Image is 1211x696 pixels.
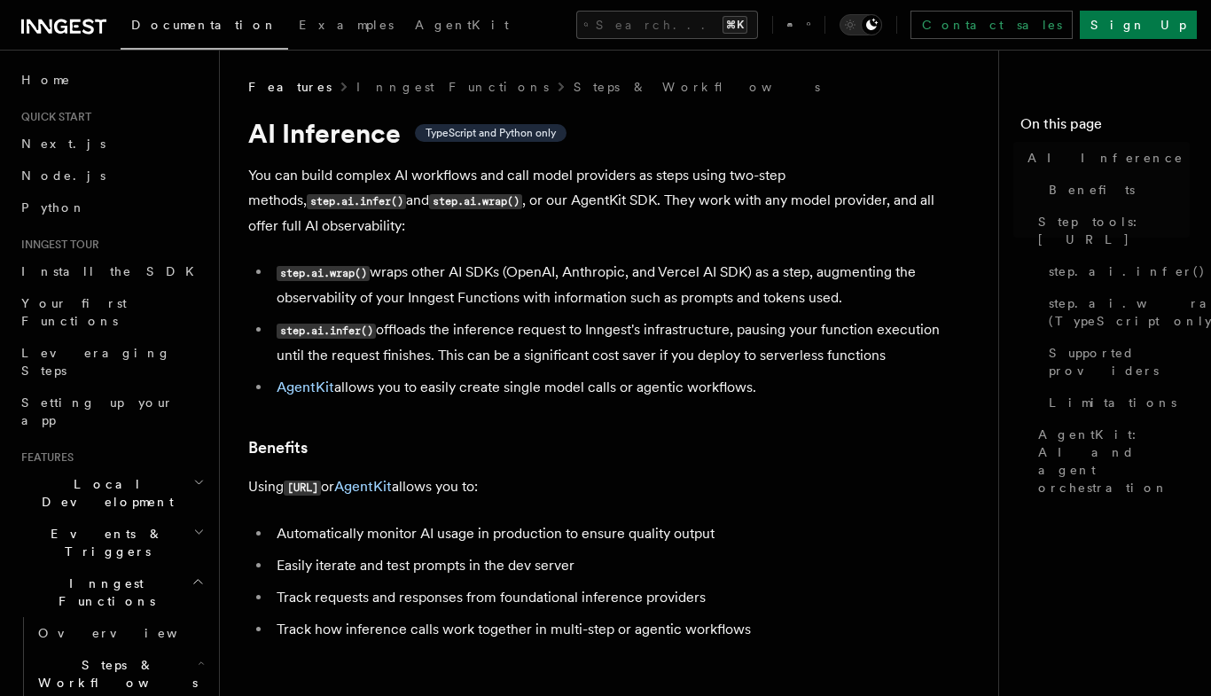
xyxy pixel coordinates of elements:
a: Supported providers [1042,337,1190,387]
a: Limitations [1042,387,1190,418]
h1: AI Inference [248,117,957,149]
a: step.ai.infer() [1042,255,1190,287]
a: Benefits [1042,174,1190,206]
li: Automatically monitor AI usage in production to ensure quality output [271,521,957,546]
a: Leveraging Steps [14,337,208,387]
span: Quick start [14,110,91,124]
a: Python [14,192,208,223]
button: Local Development [14,468,208,518]
span: Your first Functions [21,296,127,328]
button: Events & Triggers [14,518,208,567]
button: Search...⌘K [576,11,758,39]
span: Limitations [1049,394,1176,411]
code: step.ai.wrap() [429,194,522,209]
li: offloads the inference request to Inngest's infrastructure, pausing your function execution until... [271,317,957,368]
span: Setting up your app [21,395,174,427]
span: Install the SDK [21,264,205,278]
a: AgentKit [334,478,392,495]
span: Local Development [14,475,193,511]
button: Inngest Functions [14,567,208,617]
span: Step tools: [URL] [1038,213,1190,248]
a: Install the SDK [14,255,208,287]
span: Next.js [21,137,105,151]
span: TypeScript and Python only [426,126,556,140]
p: You can build complex AI workflows and call model providers as steps using two-step methods, and ... [248,163,957,239]
span: Node.js [21,168,105,183]
a: AgentKit [404,5,520,48]
span: Supported providers [1049,344,1190,379]
code: [URL] [284,481,321,496]
li: wraps other AI SDKs (OpenAI, Anthropic, and Vercel AI SDK) as a step, augmenting the observabilit... [271,260,957,310]
li: Track requests and responses from foundational inference providers [271,585,957,610]
a: Sign Up [1080,11,1197,39]
code: step.ai.infer() [307,194,406,209]
a: Setting up your app [14,387,208,436]
span: AgentKit [415,18,509,32]
span: Steps & Workflows [31,656,198,692]
span: AgentKit: AI and agent orchestration [1038,426,1190,497]
span: step.ai.infer() [1049,262,1206,280]
span: Inngest Functions [14,575,191,610]
span: Examples [299,18,394,32]
span: Documentation [131,18,277,32]
a: AgentKit [277,379,334,395]
span: AI Inference [1027,149,1184,167]
a: Overview [31,617,208,649]
span: Overview [38,626,221,640]
a: Documentation [121,5,288,50]
a: Your first Functions [14,287,208,337]
a: Next.js [14,128,208,160]
li: allows you to easily create single model calls or agentic workflows. [271,375,957,400]
a: Home [14,64,208,96]
p: Using or allows you to: [248,474,957,500]
code: step.ai.wrap() [277,266,370,281]
span: Home [21,71,71,89]
button: Toggle dark mode [840,14,882,35]
span: Benefits [1049,181,1135,199]
a: AI Inference [1020,142,1190,174]
kbd: ⌘K [723,16,747,34]
a: Inngest Functions [356,78,549,96]
a: step.ai.wrap() (TypeScript only) [1042,287,1190,337]
span: Leveraging Steps [21,346,171,378]
li: Easily iterate and test prompts in the dev server [271,553,957,578]
a: Contact sales [910,11,1073,39]
a: Step tools: [URL] [1031,206,1190,255]
span: Features [248,78,332,96]
span: Inngest tour [14,238,99,252]
span: Events & Triggers [14,525,193,560]
a: AgentKit: AI and agent orchestration [1031,418,1190,504]
h4: On this page [1020,113,1190,142]
a: Steps & Workflows [574,78,820,96]
span: Python [21,200,86,215]
a: Examples [288,5,404,48]
span: Features [14,450,74,465]
code: step.ai.infer() [277,324,376,339]
li: Track how inference calls work together in multi-step or agentic workflows [271,617,957,642]
a: Node.js [14,160,208,192]
a: Benefits [248,435,308,460]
